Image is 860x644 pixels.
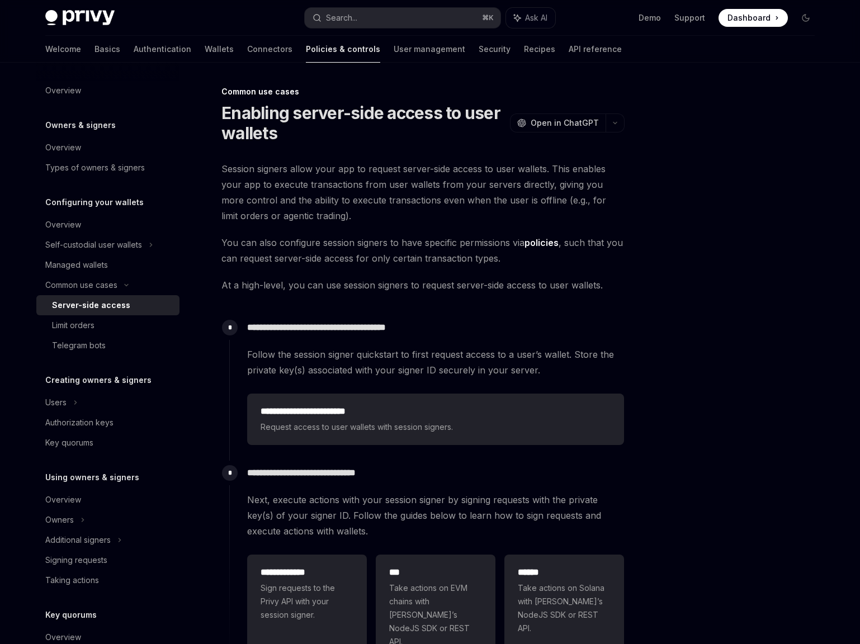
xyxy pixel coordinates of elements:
[52,299,130,312] div: Server-side access
[45,278,117,292] div: Common use cases
[247,36,292,63] a: Connectors
[36,138,179,158] a: Overview
[518,581,611,635] span: Take actions on Solana with [PERSON_NAME]’s NodeJS SDK or REST API.
[36,255,179,275] a: Managed wallets
[94,36,120,63] a: Basics
[36,295,179,315] a: Server-side access
[36,570,179,590] a: Taking actions
[221,235,625,266] span: You can also configure session signers to have specific permissions via , such that you can reque...
[639,12,661,23] a: Demo
[305,8,500,28] button: Search...⌘K
[45,84,81,97] div: Overview
[524,36,555,63] a: Recipes
[134,36,191,63] a: Authentication
[45,631,81,644] div: Overview
[326,11,357,25] div: Search...
[45,161,145,174] div: Types of owners & signers
[45,196,144,209] h5: Configuring your wallets
[45,574,99,587] div: Taking actions
[36,158,179,178] a: Types of owners & signers
[247,492,624,539] span: Next, execute actions with your session signer by signing requests with the private key(s) of you...
[45,471,139,484] h5: Using owners & signers
[221,103,505,143] h1: Enabling server-side access to user wallets
[797,9,815,27] button: Toggle dark mode
[36,433,179,453] a: Key quorums
[261,581,353,622] span: Sign requests to the Privy API with your session signer.
[45,218,81,231] div: Overview
[45,416,114,429] div: Authorization keys
[45,373,152,387] h5: Creating owners & signers
[221,161,625,224] span: Session signers allow your app to request server-side access to user wallets. This enables your a...
[45,436,93,449] div: Key quorums
[247,347,624,378] span: Follow the session signer quickstart to first request access to a user’s wallet. Store the privat...
[45,10,115,26] img: dark logo
[36,80,179,101] a: Overview
[45,36,81,63] a: Welcome
[45,513,74,527] div: Owners
[45,238,142,252] div: Self-custodial user wallets
[52,319,94,332] div: Limit orders
[510,113,606,132] button: Open in ChatGPT
[45,608,97,622] h5: Key quorums
[45,493,81,506] div: Overview
[205,36,234,63] a: Wallets
[36,413,179,433] a: Authorization keys
[479,36,511,63] a: Security
[45,141,81,154] div: Overview
[45,258,108,272] div: Managed wallets
[45,396,67,409] div: Users
[727,12,771,23] span: Dashboard
[221,86,625,97] div: Common use cases
[52,339,106,352] div: Telegram bots
[45,553,107,567] div: Signing requests
[45,533,111,547] div: Additional signers
[45,119,116,132] h5: Owners & signers
[524,237,559,249] a: policies
[221,277,625,293] span: At a high-level, you can use session signers to request server-side access to user wallets.
[506,8,555,28] button: Ask AI
[306,36,380,63] a: Policies & controls
[674,12,705,23] a: Support
[531,117,599,129] span: Open in ChatGPT
[482,13,494,22] span: ⌘ K
[394,36,465,63] a: User management
[719,9,788,27] a: Dashboard
[36,215,179,235] a: Overview
[569,36,622,63] a: API reference
[261,420,611,434] span: Request access to user wallets with session signers.
[36,315,179,335] a: Limit orders
[36,490,179,510] a: Overview
[525,12,547,23] span: Ask AI
[36,550,179,570] a: Signing requests
[36,335,179,356] a: Telegram bots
